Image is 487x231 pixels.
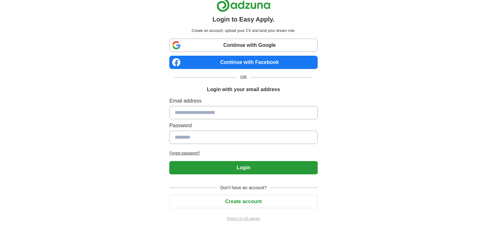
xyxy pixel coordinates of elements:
span: OR [237,74,251,81]
a: Continue with Google [169,39,317,52]
a: Continue with Facebook [169,56,317,69]
a: Create account [169,199,317,204]
label: Password [169,122,317,129]
button: Login [169,161,317,174]
p: Create an account, upload your CV and land your dream role. [171,28,316,34]
span: Don't have an account? [217,184,271,191]
a: Forgot password? [169,150,317,156]
a: Return to job advert [169,216,317,222]
h1: Login with your email address [207,86,280,93]
button: Create account [169,195,317,208]
label: Email address [169,97,317,105]
h1: Login to Easy Apply. [212,15,275,24]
